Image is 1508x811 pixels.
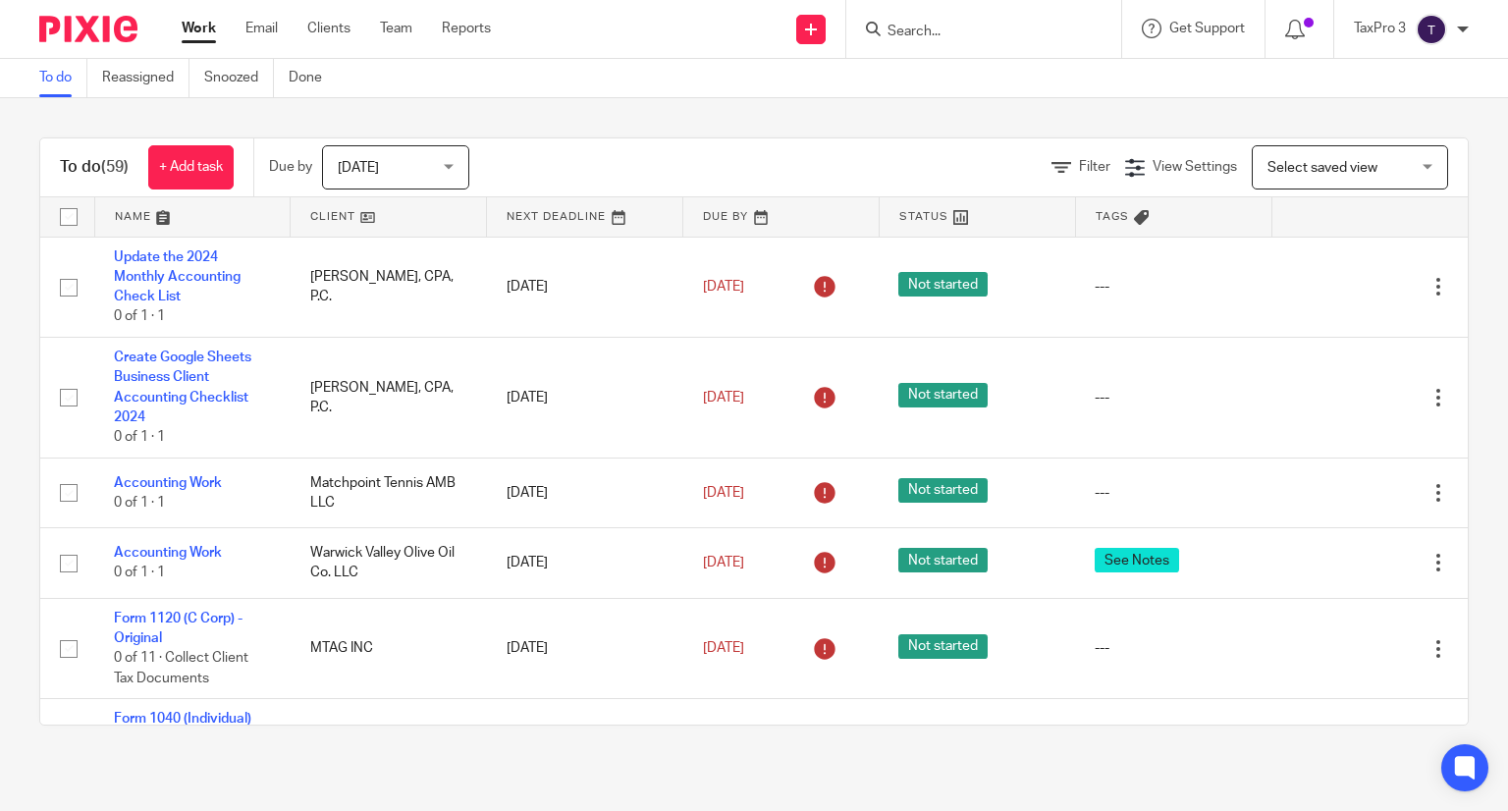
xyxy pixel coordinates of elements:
[1153,160,1237,174] span: View Settings
[114,250,241,304] a: Update the 2024 Monthly Accounting Check List
[114,612,242,645] a: Form 1120 (C Corp) - Original
[1095,277,1252,297] div: ---
[269,157,312,177] p: Due by
[886,24,1062,41] input: Search
[703,280,744,294] span: [DATE]
[380,19,412,38] a: Team
[39,16,137,42] img: Pixie
[114,310,165,324] span: 0 of 1 · 1
[898,634,988,659] span: Not started
[114,351,251,424] a: Create Google Sheets Business Client Accounting Checklist 2024
[898,383,988,407] span: Not started
[291,528,487,598] td: Warwick Valley Olive Oil Co. LLC
[291,338,487,459] td: [PERSON_NAME], CPA, P.C.
[898,478,988,503] span: Not started
[1095,548,1179,572] span: See Notes
[703,391,744,405] span: [DATE]
[487,338,683,459] td: [DATE]
[703,641,744,655] span: [DATE]
[1416,14,1447,45] img: svg%3E
[487,458,683,527] td: [DATE]
[291,598,487,699] td: MTAG INC
[60,157,129,178] h1: To do
[114,546,222,560] a: Accounting Work
[114,496,165,510] span: 0 of 1 · 1
[289,59,337,97] a: Done
[114,476,222,490] a: Accounting Work
[487,528,683,598] td: [DATE]
[1079,160,1110,174] span: Filter
[114,431,165,445] span: 0 of 1 · 1
[182,19,216,38] a: Work
[338,161,379,175] span: [DATE]
[1267,161,1377,175] span: Select saved view
[101,159,129,175] span: (59)
[487,598,683,699] td: [DATE]
[39,59,87,97] a: To do
[245,19,278,38] a: Email
[114,567,165,580] span: 0 of 1 · 1
[1095,483,1252,503] div: ---
[114,652,248,686] span: 0 of 11 · Collect Client Tax Documents
[1169,22,1245,35] span: Get Support
[703,486,744,500] span: [DATE]
[703,556,744,569] span: [DATE]
[1096,211,1129,222] span: Tags
[291,458,487,527] td: Matchpoint Tennis AMB LLC
[442,19,491,38] a: Reports
[1354,19,1406,38] p: TaxPro 3
[487,237,683,338] td: [DATE]
[204,59,274,97] a: Snoozed
[291,237,487,338] td: [PERSON_NAME], CPA, P.C.
[1095,638,1252,658] div: ---
[114,712,251,726] a: Form 1040 (Individual)
[102,59,189,97] a: Reassigned
[1095,388,1252,407] div: ---
[148,145,234,189] a: + Add task
[898,272,988,297] span: Not started
[307,19,350,38] a: Clients
[898,548,988,572] span: Not started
